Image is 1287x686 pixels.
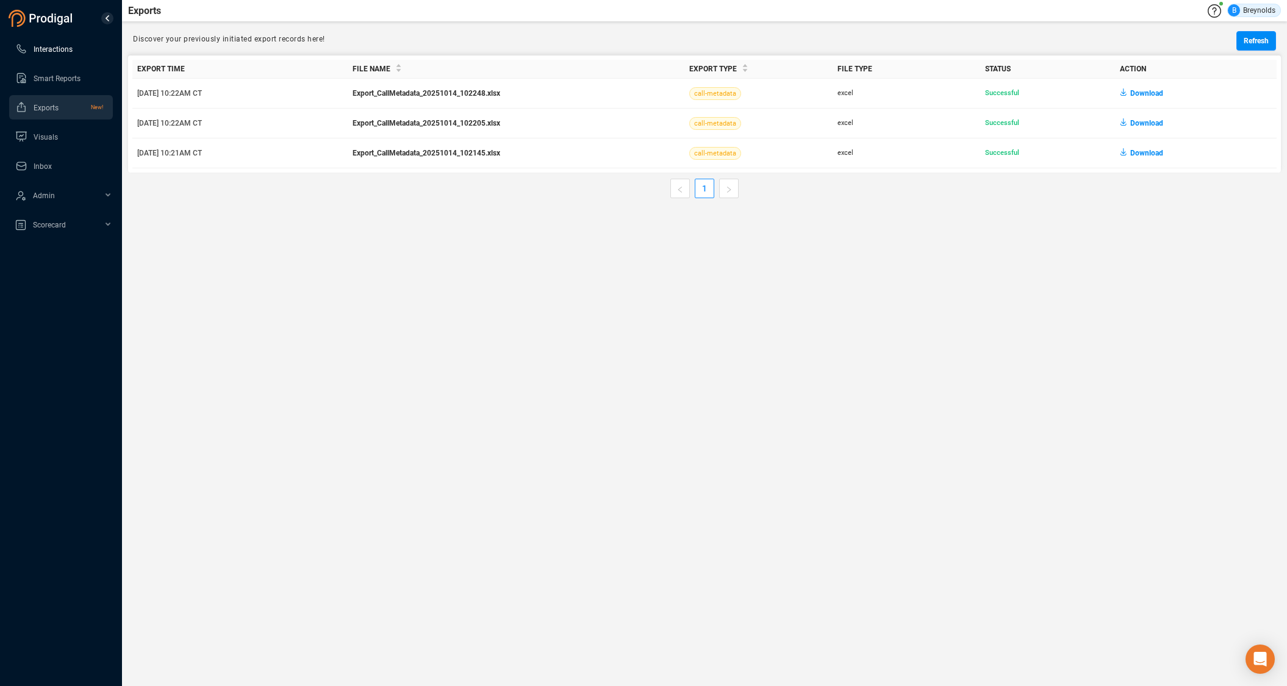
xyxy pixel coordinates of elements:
[9,95,113,120] li: Exports
[137,89,202,98] span: [DATE] 10:22AM CT
[689,87,741,100] span: call-metadata
[833,79,981,109] td: excel
[15,124,103,149] a: Visuals
[348,109,684,138] td: Export_CallMetadata_20251014_102205.xlsx
[1246,645,1275,674] div: Open Intercom Messenger
[137,149,202,157] span: [DATE] 10:21AM CT
[1130,84,1163,103] span: Download
[1236,31,1276,51] button: Refresh
[395,67,402,74] span: caret-down
[1120,84,1163,103] button: Download
[670,179,690,198] li: Previous Page
[9,154,113,178] li: Inbox
[15,154,103,178] a: Inbox
[1120,143,1163,163] button: Download
[689,117,741,130] span: call-metadata
[353,65,390,73] span: File Name
[15,95,103,120] a: ExportsNew!
[348,79,684,109] td: Export_CallMetadata_20251014_102248.xlsx
[34,74,81,83] span: Smart Reports
[15,66,103,90] a: Smart Reports
[34,45,73,54] span: Interactions
[1232,4,1236,16] span: B
[9,37,113,61] li: Interactions
[985,149,1019,157] span: Successful
[34,104,59,112] span: Exports
[1115,60,1277,79] th: Action
[742,67,748,74] span: caret-down
[33,191,55,200] span: Admin
[719,179,739,198] button: right
[833,109,981,138] td: excel
[1130,113,1163,133] span: Download
[833,60,981,79] th: File Type
[980,60,1115,79] th: Status
[91,95,103,120] span: New!
[1120,113,1163,133] button: Download
[695,179,714,198] li: 1
[34,133,58,141] span: Visuals
[33,221,66,229] span: Scorecard
[137,119,202,127] span: [DATE] 10:22AM CT
[725,186,733,193] span: right
[985,89,1019,97] span: Successful
[34,162,52,171] span: Inbox
[132,60,348,79] th: Export Time
[1130,143,1163,163] span: Download
[1244,31,1269,51] span: Refresh
[695,179,714,198] a: 1
[833,138,981,168] td: excel
[689,147,741,160] span: call-metadata
[719,179,739,198] li: Next Page
[9,66,113,90] li: Smart Reports
[15,37,103,61] a: Interactions
[985,119,1019,127] span: Successful
[9,124,113,149] li: Visuals
[395,62,402,69] span: caret-up
[670,179,690,198] button: left
[9,10,76,27] img: prodigal-logo
[689,65,737,73] span: Export Type
[1228,4,1275,16] div: Breynolds
[348,138,684,168] td: Export_CallMetadata_20251014_102145.xlsx
[742,62,748,69] span: caret-up
[128,4,161,18] span: Exports
[676,186,684,193] span: left
[133,35,325,43] span: Discover your previously initiated export records here!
